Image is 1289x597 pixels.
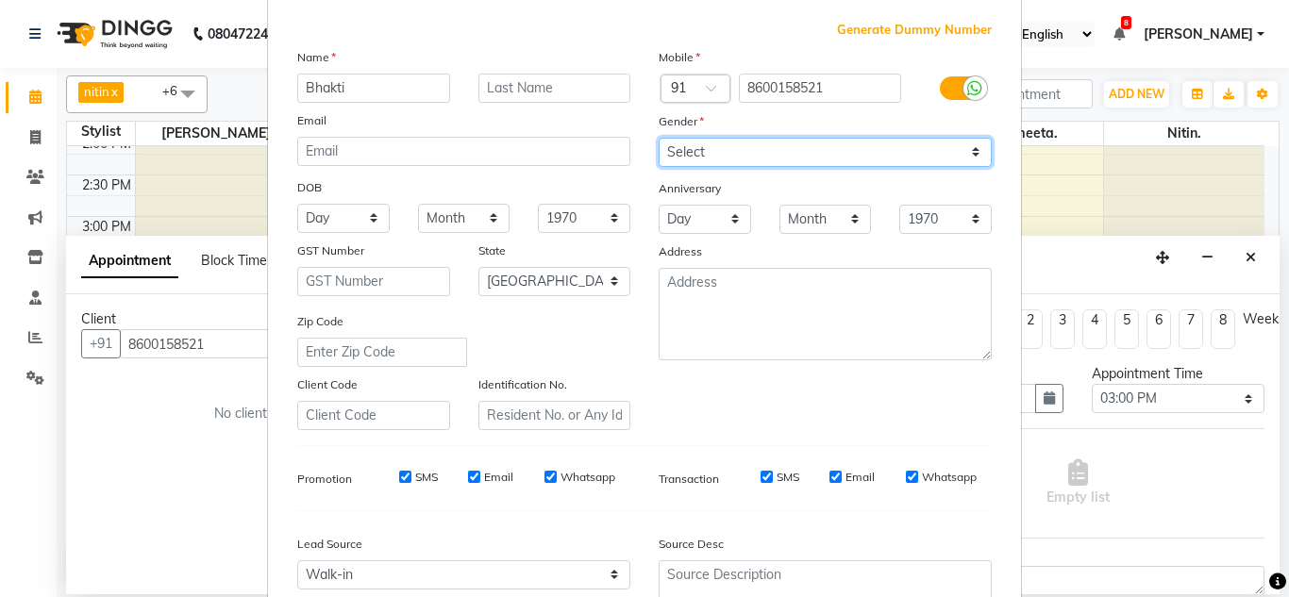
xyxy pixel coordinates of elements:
[297,401,450,430] input: Client Code
[659,471,719,488] label: Transaction
[478,242,506,259] label: State
[297,267,450,296] input: GST Number
[478,401,631,430] input: Resident No. or Any Id
[297,137,630,166] input: Email
[659,180,721,197] label: Anniversary
[297,242,364,259] label: GST Number
[297,112,326,129] label: Email
[484,469,513,486] label: Email
[777,469,799,486] label: SMS
[297,49,336,66] label: Name
[739,74,902,103] input: Mobile
[478,376,567,393] label: Identification No.
[415,469,438,486] label: SMS
[297,471,352,488] label: Promotion
[297,179,322,196] label: DOB
[297,313,343,330] label: Zip Code
[297,376,358,393] label: Client Code
[659,113,704,130] label: Gender
[659,243,702,260] label: Address
[837,21,992,40] span: Generate Dummy Number
[922,469,977,486] label: Whatsapp
[845,469,875,486] label: Email
[297,74,450,103] input: First Name
[297,536,362,553] label: Lead Source
[297,338,467,367] input: Enter Zip Code
[659,49,700,66] label: Mobile
[659,536,724,553] label: Source Desc
[478,74,631,103] input: Last Name
[561,469,615,486] label: Whatsapp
